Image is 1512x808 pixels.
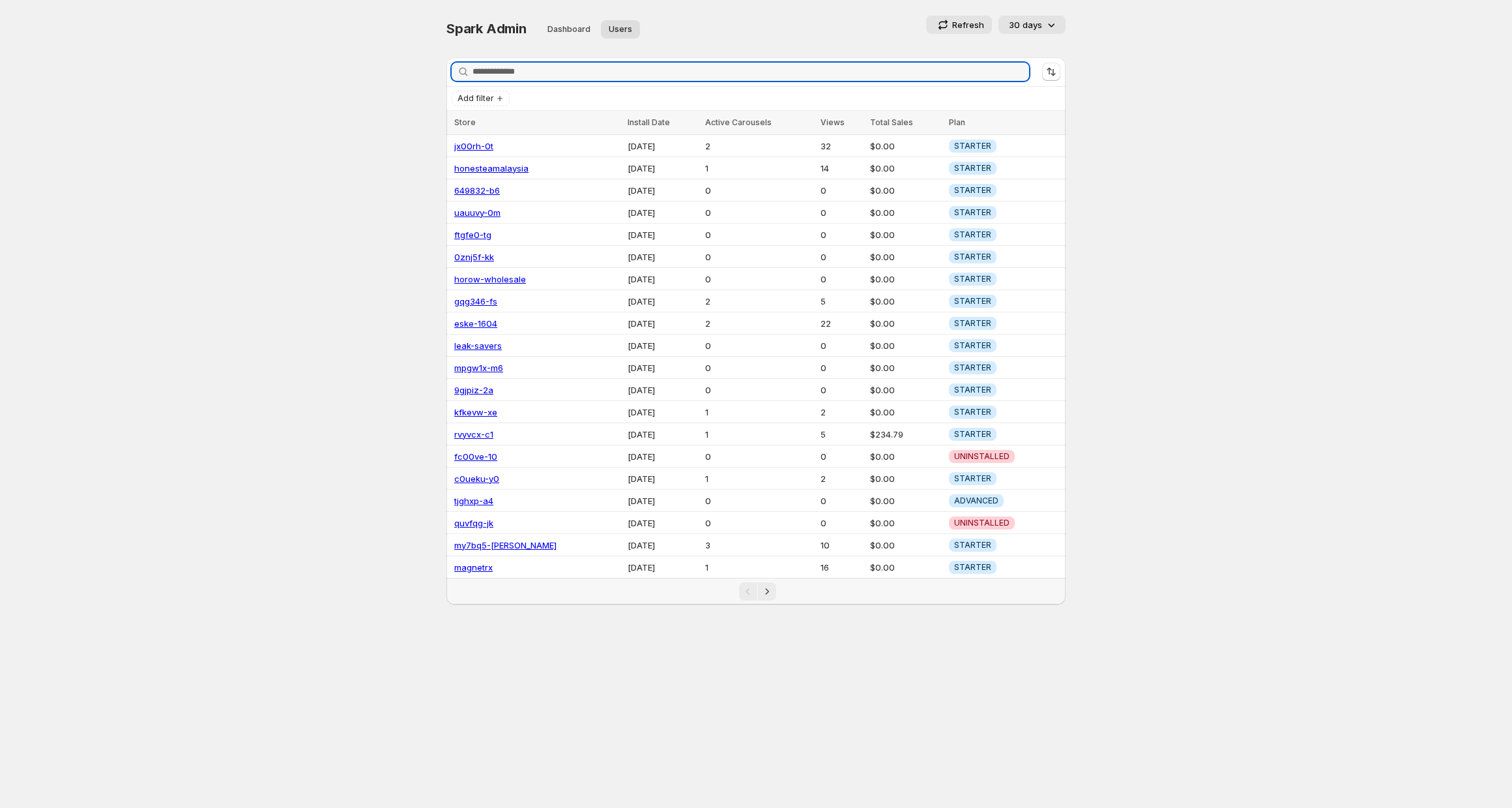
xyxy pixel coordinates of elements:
span: STARTER [954,363,991,373]
td: $0.00 [866,401,945,423]
td: 0 [817,335,866,357]
a: fc00ve-10 [454,451,497,462]
td: 0 [817,224,866,246]
td: 3 [701,534,817,556]
td: [DATE] [624,179,702,202]
span: UNINSTALLED [954,451,1010,462]
span: Dashboard [547,24,590,35]
td: 2 [817,468,866,490]
td: $0.00 [866,268,945,290]
td: 10 [817,534,866,556]
td: [DATE] [624,268,702,290]
td: [DATE] [624,423,702,445]
span: STARTER [954,429,991,440]
td: 32 [817,135,866,157]
button: User management [601,20,640,38]
span: STARTER [954,473,991,484]
td: 0 [701,224,817,246]
span: Active Carousels [705,117,772,127]
a: magnetrx [454,562,493,573]
a: eske-1604 [454,318,497,329]
td: [DATE] [624,224,702,246]
span: STARTER [954,318,991,329]
td: [DATE] [624,401,702,423]
button: Add filter [452,91,510,106]
td: $0.00 [866,157,945,179]
td: $0.00 [866,246,945,268]
td: $0.00 [866,335,945,357]
span: STARTER [954,163,991,173]
td: [DATE] [624,157,702,179]
a: uauuvy-0m [454,207,501,218]
td: $0.00 [866,179,945,202]
a: 649832-b6 [454,185,500,196]
td: 0 [817,202,866,224]
td: 0 [701,490,817,512]
td: 0 [701,335,817,357]
td: 22 [817,312,866,335]
td: [DATE] [624,290,702,312]
td: 1 [701,157,817,179]
a: rvyvcx-c1 [454,429,493,440]
td: 0 [817,445,866,468]
td: 0 [701,202,817,224]
td: 0 [701,379,817,401]
span: STARTER [954,385,991,395]
a: kfkevw-xe [454,407,497,417]
td: 0 [817,512,866,534]
nav: Pagination [446,578,1066,605]
td: 1 [701,468,817,490]
span: Store [454,117,476,127]
td: $0.00 [866,490,945,512]
td: [DATE] [624,512,702,534]
td: [DATE] [624,534,702,556]
td: $0.00 [866,379,945,401]
td: $0.00 [866,202,945,224]
td: $234.79 [866,423,945,445]
td: [DATE] [624,357,702,379]
span: Users [609,24,632,35]
td: 0 [817,246,866,268]
span: UNINSTALLED [954,518,1010,528]
td: [DATE] [624,468,702,490]
span: Add filter [458,93,494,104]
span: STARTER [954,296,991,307]
td: $0.00 [866,224,945,246]
a: c0ueku-y0 [454,473,499,484]
td: 0 [701,512,817,534]
td: [DATE] [624,490,702,512]
td: $0.00 [866,290,945,312]
td: $0.00 [866,445,945,468]
span: ADVANCED [954,496,998,506]
td: $0.00 [866,556,945,578]
a: quvfqg-jk [454,518,493,528]
td: [DATE] [624,556,702,578]
span: STARTER [954,230,991,240]
td: $0.00 [866,312,945,335]
td: [DATE] [624,379,702,401]
p: Refresh [952,18,984,31]
td: 2 [817,401,866,423]
td: 5 [817,290,866,312]
a: horow-wholesale [454,274,526,284]
span: STARTER [954,274,991,284]
button: Sort the results [1042,63,1060,81]
td: 0 [701,246,817,268]
a: mpgw1x-m6 [454,363,503,373]
td: [DATE] [624,445,702,468]
span: STARTER [954,540,991,550]
span: Spark Admin [446,21,527,37]
td: $0.00 [866,357,945,379]
span: STARTER [954,185,991,196]
td: 0 [701,357,817,379]
button: Next [758,582,776,601]
td: 0 [817,179,866,202]
td: $0.00 [866,468,945,490]
button: 30 days [998,16,1066,34]
td: $0.00 [866,135,945,157]
button: Dashboard overview [540,20,598,38]
a: leak-savers [454,340,502,351]
a: gqg346-fs [454,296,497,307]
span: STARTER [954,562,991,573]
td: 0 [817,357,866,379]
